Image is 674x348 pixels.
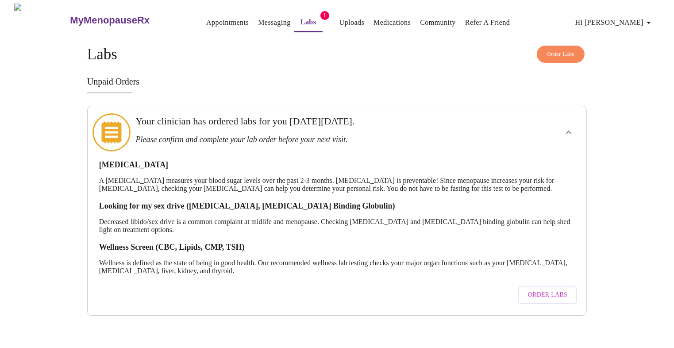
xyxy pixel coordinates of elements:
button: Messaging [254,14,294,31]
a: Uploads [339,16,365,29]
h3: Wellness Screen (CBC, Lipids, CMP, TSH) [99,243,575,252]
h3: Please confirm and complete your lab order before your next visit. [135,135,490,144]
button: Medications [370,14,414,31]
a: Messaging [258,16,290,29]
a: Labs [300,16,316,28]
h3: Looking for my sex drive ([MEDICAL_DATA], [MEDICAL_DATA] Binding Globulin) [99,201,575,211]
a: Refer a Friend [465,16,510,29]
span: Order Labs [547,49,575,59]
a: MyMenopauseRx [69,5,185,36]
a: Order Labs [516,282,579,308]
p: Decreased libido/sex drive is a common complaint at midlife and menopause. Checking [MEDICAL_DATA... [99,218,575,234]
p: A [MEDICAL_DATA] measures your blood sugar levels over the past 2-3 months. [MEDICAL_DATA] is pre... [99,177,575,193]
p: Wellness is defined as the state of being in good health. Our recommended wellness lab testing ch... [99,259,575,275]
button: show more [558,122,579,143]
button: Labs [294,13,323,32]
a: Community [420,16,456,29]
span: Hi [PERSON_NAME] [575,16,654,29]
button: Appointments [203,14,252,31]
h3: [MEDICAL_DATA] [99,160,575,170]
a: Appointments [206,16,249,29]
button: Hi [PERSON_NAME] [572,14,658,31]
span: 1 [320,11,329,20]
button: Refer a Friend [462,14,514,31]
span: Order Labs [528,290,567,301]
button: Community [416,14,459,31]
a: Medications [374,16,411,29]
h4: Labs [87,46,587,63]
h3: Unpaid Orders [87,77,587,87]
h3: MyMenopauseRx [70,15,150,26]
button: Order Labs [518,286,577,304]
button: Order Labs [537,46,585,63]
h3: Your clinician has ordered labs for you [DATE][DATE]. [135,116,490,127]
button: Uploads [336,14,368,31]
img: MyMenopauseRx Logo [14,4,69,37]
